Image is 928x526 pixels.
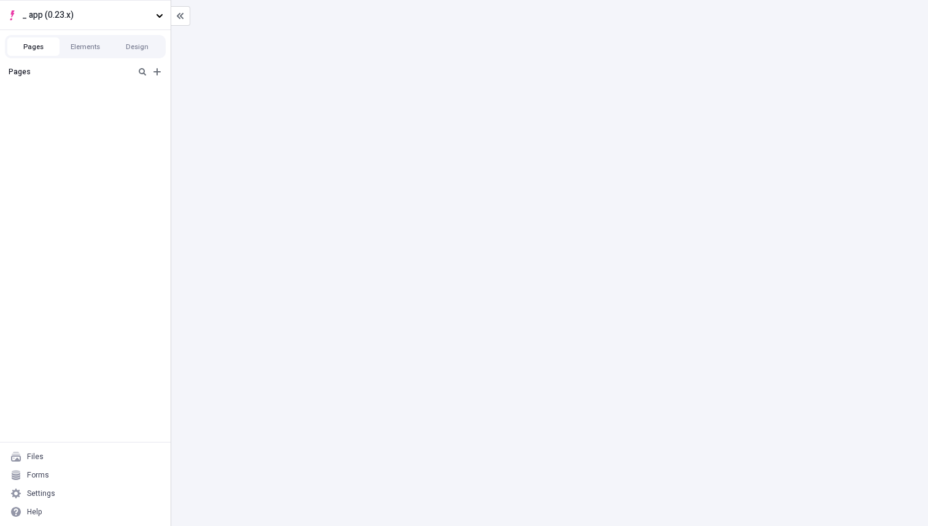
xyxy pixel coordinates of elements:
[9,67,130,77] div: Pages
[27,489,55,498] div: Settings
[111,37,163,56] button: Design
[150,64,164,79] button: Add new
[27,452,44,462] div: Files
[60,37,112,56] button: Elements
[7,37,60,56] button: Pages
[27,470,49,480] div: Forms
[22,9,151,22] span: _ app (0.23.x)
[27,507,42,517] div: Help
